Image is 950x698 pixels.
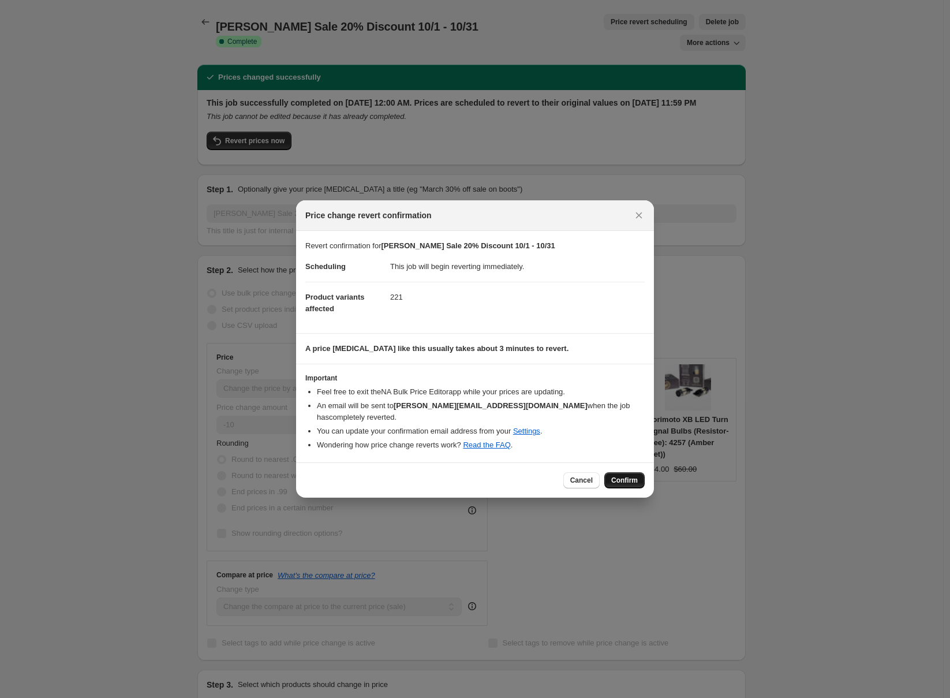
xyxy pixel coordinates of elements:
[563,472,600,488] button: Cancel
[631,207,647,223] button: Close
[604,472,645,488] button: Confirm
[570,476,593,485] span: Cancel
[305,344,568,353] b: A price [MEDICAL_DATA] like this usually takes about 3 minutes to revert.
[317,425,645,437] li: You can update your confirmation email address from your .
[382,241,555,250] b: [PERSON_NAME] Sale 20% Discount 10/1 - 10/31
[305,240,645,252] p: Revert confirmation for
[305,374,645,383] h3: Important
[394,401,588,410] b: [PERSON_NAME][EMAIL_ADDRESS][DOMAIN_NAME]
[317,400,645,423] li: An email will be sent to when the job has completely reverted .
[390,252,645,282] dd: This job will begin reverting immediately.
[513,427,540,435] a: Settings
[305,293,365,313] span: Product variants affected
[390,282,645,312] dd: 221
[317,386,645,398] li: Feel free to exit the NA Bulk Price Editor app while your prices are updating.
[305,262,346,271] span: Scheduling
[611,476,638,485] span: Confirm
[463,441,510,449] a: Read the FAQ
[305,210,432,221] span: Price change revert confirmation
[317,439,645,451] li: Wondering how price change reverts work? .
